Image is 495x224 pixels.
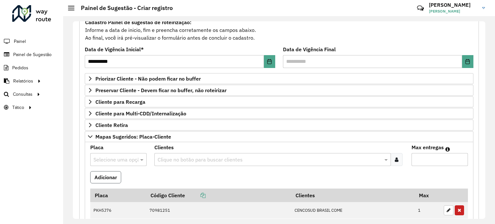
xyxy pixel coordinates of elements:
[146,189,291,202] th: Código Cliente
[95,76,201,81] span: Priorizar Cliente - Não podem ficar no buffer
[95,99,145,104] span: Cliente para Recarga
[429,8,477,14] span: [PERSON_NAME]
[283,45,336,53] label: Data de Vigência Final
[291,202,414,219] td: CENCOSUD BRASIL COME
[415,189,441,202] th: Max
[85,96,473,107] a: Cliente para Recarga
[445,147,450,152] em: Máximo de clientes que serão colocados na mesma rota com os clientes informados
[13,78,33,84] span: Relatórios
[264,55,275,68] button: Choose Date
[74,5,173,12] h2: Painel de Sugestão - Criar registro
[415,202,441,219] td: 1
[412,143,444,151] label: Max entregas
[85,131,473,142] a: Mapas Sugeridos: Placa-Cliente
[291,189,414,202] th: Clientes
[12,64,28,71] span: Pedidos
[90,171,121,183] button: Adicionar
[85,45,144,53] label: Data de Vigência Inicial
[85,18,473,42] div: Informe a data de inicio, fim e preencha corretamente os campos abaixo. Ao final, você irá pré-vi...
[14,38,26,45] span: Painel
[185,192,206,199] a: Copiar
[13,91,33,98] span: Consultas
[429,2,477,8] h3: [PERSON_NAME]
[462,55,473,68] button: Choose Date
[85,73,473,84] a: Priorizar Cliente - Não podem ficar no buffer
[90,202,146,219] td: PKH5J76
[85,108,473,119] a: Cliente para Multi-CDD/Internalização
[90,143,103,151] label: Placa
[85,19,191,25] strong: Cadastro Painel de sugestão de roteirização:
[95,111,186,116] span: Cliente para Multi-CDD/Internalização
[90,189,146,202] th: Placa
[12,104,24,111] span: Tático
[85,85,473,96] a: Preservar Cliente - Devem ficar no buffer, não roteirizar
[95,88,227,93] span: Preservar Cliente - Devem ficar no buffer, não roteirizar
[95,134,171,139] span: Mapas Sugeridos: Placa-Cliente
[85,120,473,131] a: Cliente Retira
[146,202,291,219] td: 70981251
[413,1,427,15] a: Contato Rápido
[13,51,52,58] span: Painel de Sugestão
[154,143,174,151] label: Clientes
[95,122,128,128] span: Cliente Retira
